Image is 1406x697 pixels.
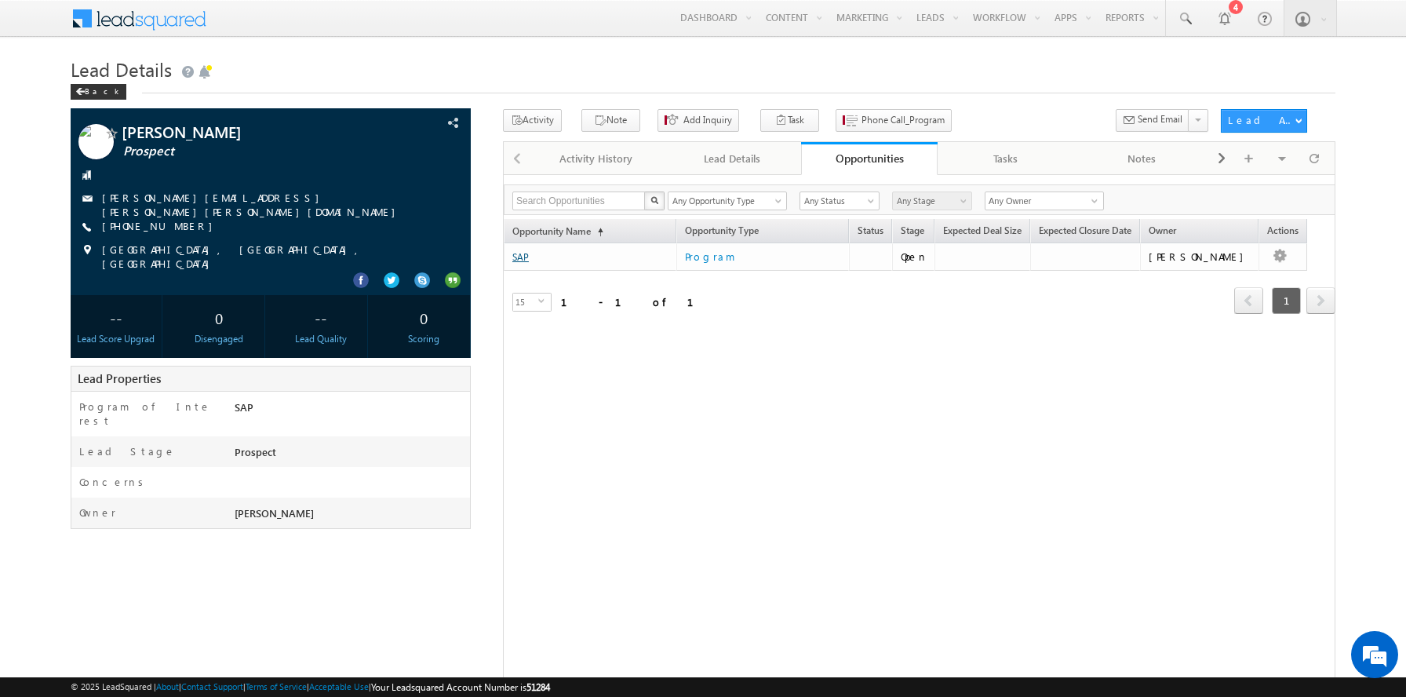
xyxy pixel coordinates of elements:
span: Lead Properties [78,370,161,386]
input: Type to Search [985,192,1104,210]
span: Send Email [1138,112,1182,126]
a: Tasks [938,142,1074,175]
button: Task [760,109,819,132]
div: Notes [1087,149,1197,168]
a: SAP [512,251,529,263]
div: Lead Score Upgrad [75,332,158,346]
div: Scoring [382,332,466,346]
a: Status [850,222,891,243]
span: [PERSON_NAME] [122,124,372,140]
span: 51284 [526,681,550,693]
a: Notes [1074,142,1211,175]
a: Program [685,247,842,266]
div: Activity History [541,149,651,168]
button: Phone Call_Program [836,109,952,132]
a: Any Stage [892,192,972,210]
a: Any Status [800,192,880,210]
div: Lead Actions [1228,113,1295,127]
span: [GEOGRAPHIC_DATA], [GEOGRAPHIC_DATA], [GEOGRAPHIC_DATA] [102,243,429,271]
img: Search [650,196,658,204]
a: Lead Details [665,142,802,175]
a: Show All Items [1083,193,1102,209]
a: Opportunities [801,142,938,175]
div: -- [279,303,363,332]
div: 1 - 1 of 1 [561,293,712,311]
span: Stage [901,224,924,236]
div: Lead Details [678,149,788,168]
button: Note [581,109,640,132]
a: Activity History [529,142,665,175]
span: Phone Call_Program [861,113,945,127]
div: Lead Quality [279,332,363,346]
span: 15 [513,294,538,311]
div: 0 [382,303,466,332]
div: Chat with us now [82,82,264,103]
a: Acceptable Use [309,681,369,692]
span: select [538,297,551,305]
span: Opportunity Name [512,225,591,237]
span: (sorted ascending) [591,226,603,239]
span: Your Leadsquared Account Number is [371,681,550,693]
em: Start Chat [213,484,285,505]
a: Expected Deal Size [935,222,1029,243]
button: Send Email [1116,109,1189,132]
img: Profile photo [78,124,114,165]
span: next [1306,287,1335,314]
span: Opportunity Type [677,222,848,243]
label: Program of Interest [79,400,216,428]
span: Expected Closure Date [1039,224,1131,236]
div: [PERSON_NAME] [1149,250,1251,264]
a: Any Opportunity Type [668,192,787,210]
div: Open [901,250,928,264]
a: Contact Support [181,681,243,692]
a: Stage [893,222,932,243]
div: Back [71,84,126,100]
a: prev [1234,289,1263,314]
span: Lead Details [71,57,172,82]
a: Opportunity Name(sorted ascending) [504,222,611,243]
a: About [156,681,179,692]
label: Concerns [79,475,149,489]
span: [PERSON_NAME] [235,506,314,520]
span: Prospect [123,144,373,159]
label: Owner [79,505,116,520]
a: Back [71,83,134,97]
label: Lead Stage [79,444,176,458]
span: Any Stage [893,194,967,208]
span: © 2025 LeadSquared | | | | | [71,680,550,695]
span: Any Opportunity Type [668,194,777,208]
div: -- [75,303,158,332]
span: [PHONE_NUMBER] [102,219,220,235]
button: Add Inquiry [657,109,739,132]
div: Minimize live chat window [257,8,295,46]
button: Activity [503,109,562,132]
div: Disengaged [177,332,260,346]
span: Add Inquiry [683,113,732,127]
img: d_60004797649_company_0_60004797649 [27,82,66,103]
div: 0 [177,303,260,332]
div: Tasks [950,149,1060,168]
span: Owner [1149,224,1176,236]
a: next [1306,289,1335,314]
span: Any Status [800,194,875,208]
span: Expected Deal Size [943,224,1022,236]
div: SAP [231,400,470,421]
span: 1 [1272,287,1301,314]
div: Prospect [231,444,470,466]
a: [PERSON_NAME][EMAIL_ADDRESS][PERSON_NAME][PERSON_NAME][DOMAIN_NAME] [102,191,403,218]
span: prev [1234,287,1263,314]
span: Actions [1259,222,1306,243]
a: Terms of Service [246,681,307,692]
a: Expected Closure Date [1031,222,1139,243]
textarea: Type your message and hit 'Enter' [20,145,286,470]
button: Lead Actions [1221,109,1307,133]
div: Opportunities [813,151,926,166]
